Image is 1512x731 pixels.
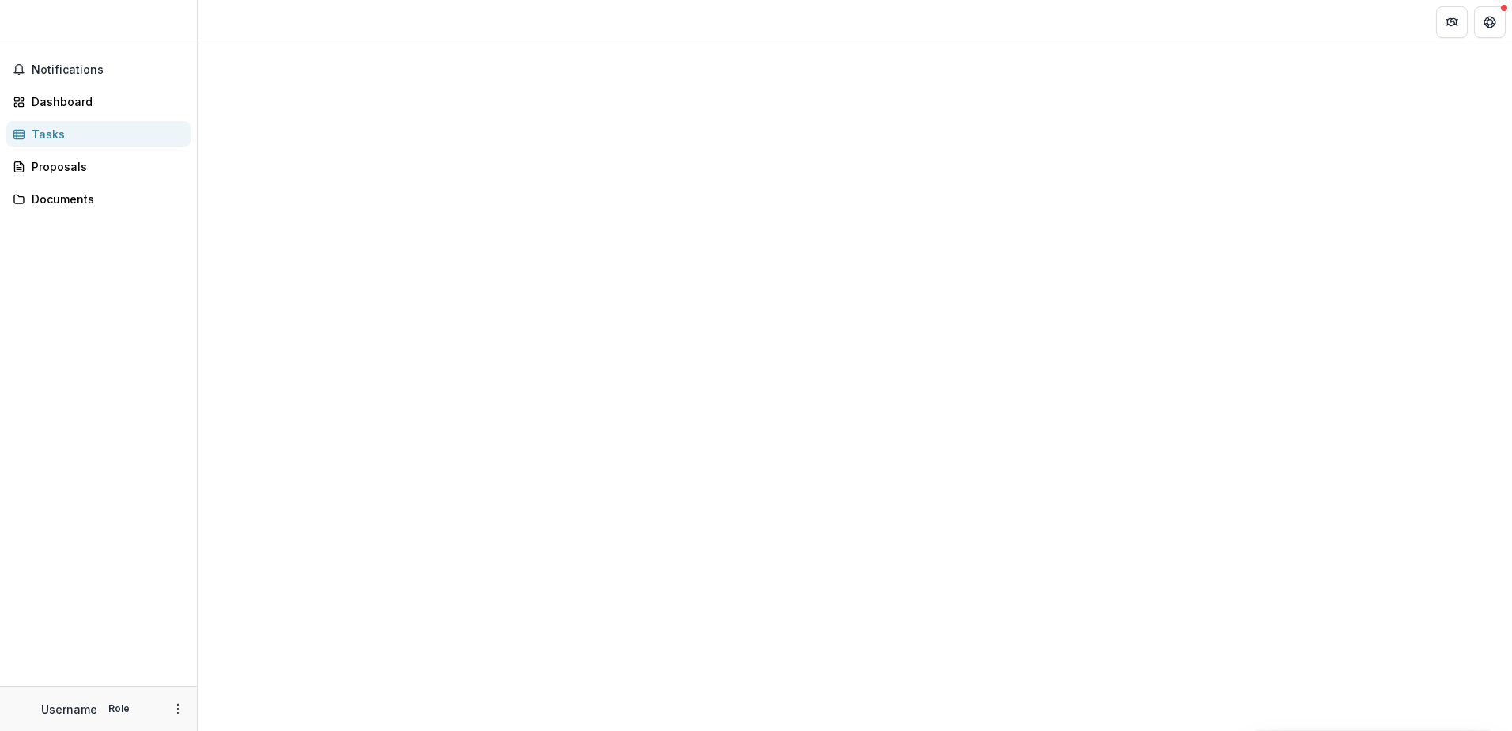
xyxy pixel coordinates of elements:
a: Proposals [6,153,191,180]
button: Partners [1436,6,1468,38]
div: Dashboard [32,93,178,110]
span: Notifications [32,63,184,77]
div: Proposals [32,158,178,175]
button: Notifications [6,57,191,82]
a: Documents [6,186,191,212]
a: Dashboard [6,89,191,115]
button: Get Help [1474,6,1506,38]
button: More [168,699,187,718]
a: Tasks [6,121,191,147]
p: Username [41,701,97,718]
div: Tasks [32,126,178,142]
div: Documents [32,191,178,207]
p: Role [104,702,134,716]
